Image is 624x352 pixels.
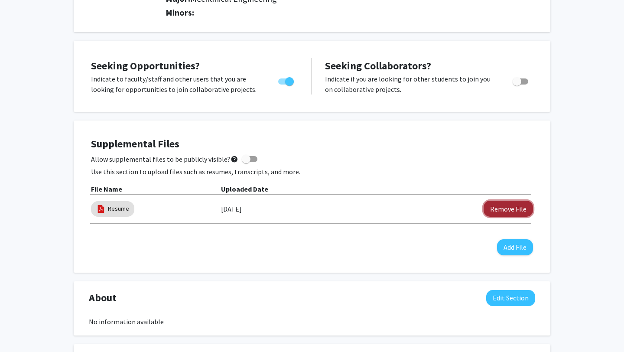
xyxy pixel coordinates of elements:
[509,74,533,87] div: Toggle
[221,185,268,193] b: Uploaded Date
[89,316,535,327] div: No information available
[91,74,262,95] p: Indicate to faculty/staff and other users that you are looking for opportunities to join collabor...
[221,202,242,216] label: [DATE]
[497,239,533,255] button: Add File
[166,7,535,18] h2: Minors:
[231,154,238,164] mat-icon: help
[6,313,37,345] iframe: Chat
[108,204,129,213] a: Resume
[325,74,496,95] p: Indicate if you are looking for other students to join you on collaborative projects.
[91,154,238,164] span: Allow supplemental files to be publicly visible?
[91,185,122,193] b: File Name
[91,59,200,72] span: Seeking Opportunities?
[89,290,117,306] span: About
[484,201,533,217] button: Remove Resume File
[91,138,533,150] h4: Supplemental Files
[325,59,431,72] span: Seeking Collaborators?
[275,74,299,87] div: Toggle
[91,166,533,177] p: Use this section to upload files such as resumes, transcripts, and more.
[486,290,535,306] button: Edit About
[96,204,106,214] img: pdf_icon.png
